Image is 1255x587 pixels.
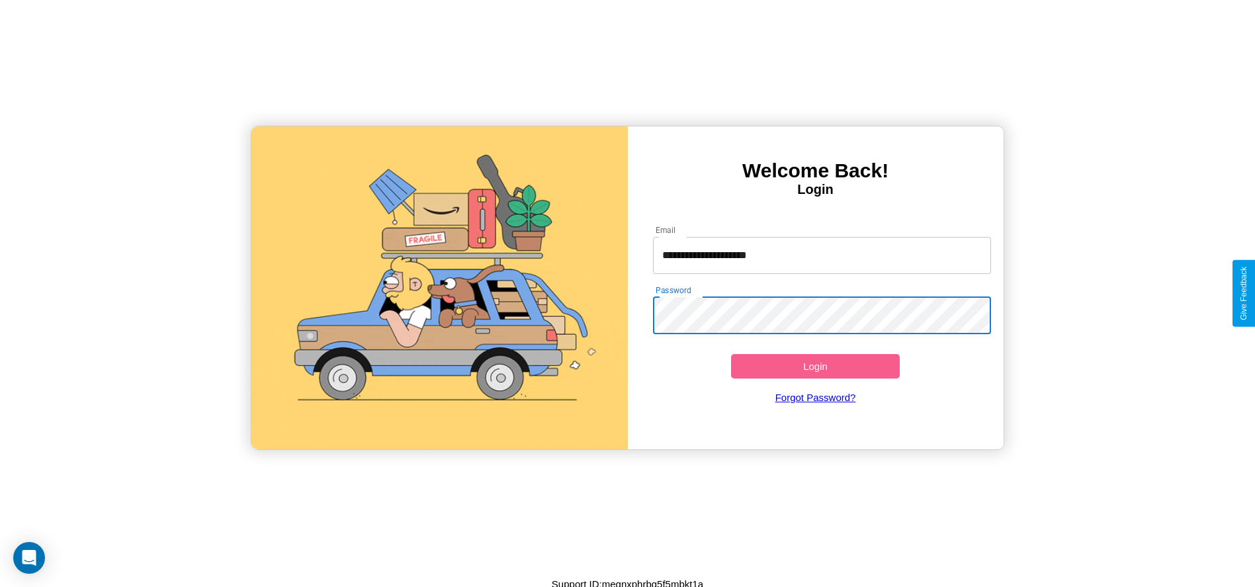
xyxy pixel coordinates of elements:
label: Password [656,285,691,296]
h4: Login [628,182,1004,197]
a: Forgot Password? [646,379,984,416]
h3: Welcome Back! [628,159,1004,182]
div: Give Feedback [1239,267,1248,320]
button: Login [731,354,900,379]
img: gif [251,126,627,449]
div: Open Intercom Messenger [13,542,45,574]
label: Email [656,224,676,236]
